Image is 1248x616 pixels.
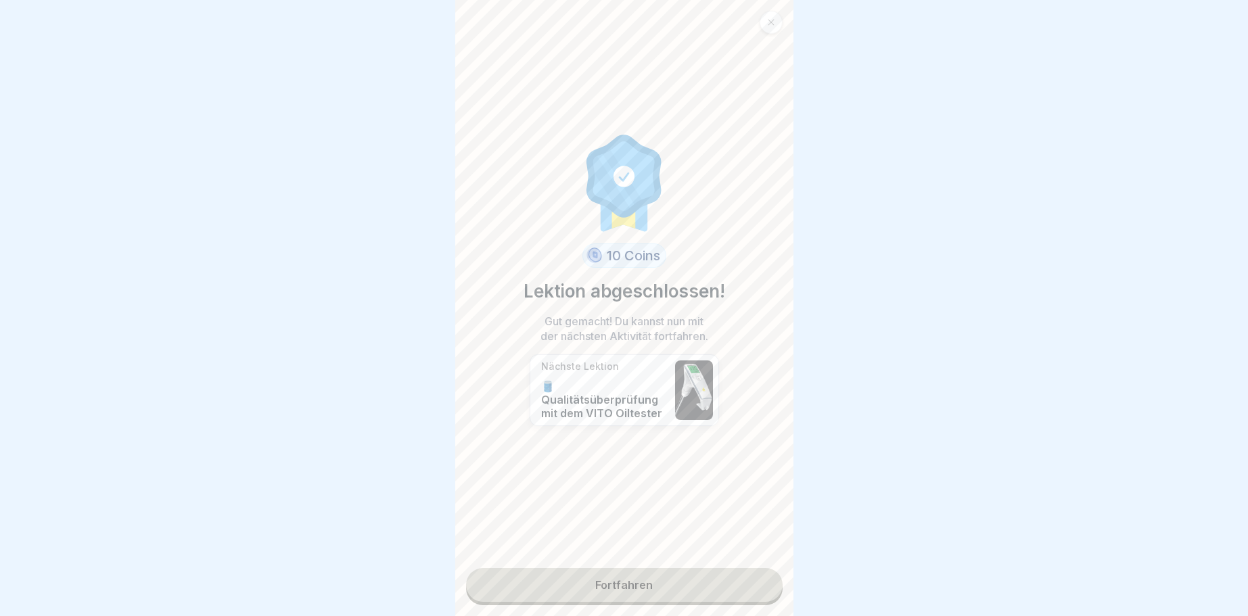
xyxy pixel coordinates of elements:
p: Gut gemacht! Du kannst nun mit der nächsten Aktivität fortfahren. [536,314,712,343]
p: 🛢️ Qualitätsüberprüfung mit dem VITO Oiltester [541,379,668,420]
p: Lektion abgeschlossen! [524,279,725,304]
a: Fortfahren [466,568,783,602]
p: Nächste Lektion [541,360,668,373]
img: coin.svg [584,245,604,266]
div: 10 Coins [582,243,666,268]
img: completion.svg [579,131,670,233]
